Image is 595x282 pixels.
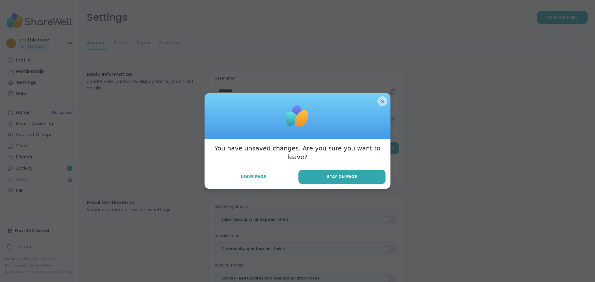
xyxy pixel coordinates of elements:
button: Stay on Page [298,170,386,184]
h3: You have unsaved changes. Are you sure you want to leave? [209,144,386,161]
img: ShareWell Logomark [282,101,313,132]
button: Leave Page [209,170,297,183]
span: Stay on Page [327,174,357,180]
span: Leave Page [241,174,266,180]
